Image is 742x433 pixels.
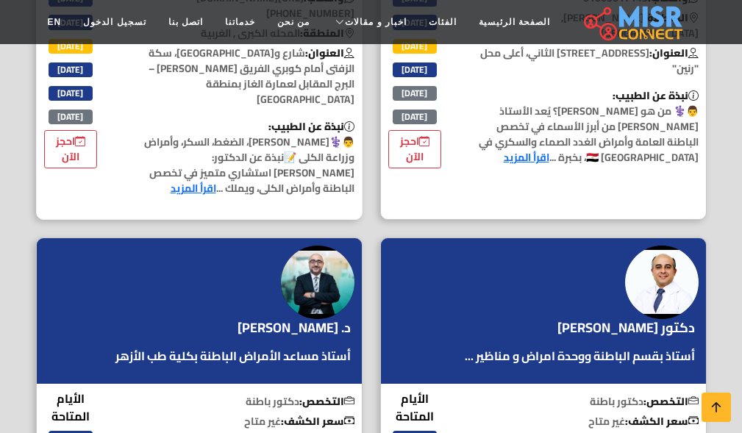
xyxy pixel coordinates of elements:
span: [DATE] [393,110,437,124]
a: خدماتنا [214,8,266,36]
p: دكتور باطنة [466,394,706,409]
b: التخصص: [643,392,699,411]
h4: د. [PERSON_NAME] [238,320,351,336]
a: احجز الآن [44,130,98,168]
span: اخبار و مقالات [345,15,407,29]
a: EN [37,8,73,36]
a: اتصل بنا [157,8,214,36]
span: [DATE] [49,110,93,124]
b: العنوان: [649,43,699,62]
a: أستاذ مساعد الأمراض الباطنة بكلية طب الأزهر [112,347,354,365]
span: [DATE] [393,62,437,77]
a: تسجيل الدخول [72,8,157,36]
span: [DATE] [393,39,437,54]
b: سعر الكشف: [281,412,354,431]
img: main.misr_connect [584,4,682,40]
a: دكتور [PERSON_NAME] [557,317,699,339]
p: غير متاح [122,414,362,429]
span: [DATE] [49,39,93,54]
a: من نحن [266,8,321,36]
p: 👨⚕️[PERSON_NAME]، الضغط، السكر، وأمراض وزراعة الكلى 📝نبذة عن الدكتور: [PERSON_NAME] استشاري متميز... [122,119,362,196]
b: التخصص: [299,392,354,411]
img: د. محمد البرعي [281,246,354,319]
a: اقرأ المزيد [171,179,216,198]
a: د. [PERSON_NAME] [238,317,354,339]
span: [DATE] [393,86,437,101]
h4: دكتور [PERSON_NAME] [557,320,695,336]
a: أستاذ بقسم الباطنة ووحدة امراض و مناظير ... [461,347,699,365]
a: اخبار و مقالات [321,8,418,36]
a: اقرأ المزيد [504,148,549,167]
p: 👨⚕️ من هو [PERSON_NAME]؟ يُعد الأستاذ [PERSON_NAME] من أبرز الأسماء في تخصص الباطنة العامة وأمراض... [466,88,706,165]
b: نبذة عن الطبيب: [268,117,354,136]
p: [STREET_ADDRESS] الثاني، أعلى محل "رنين" [466,46,706,76]
p: دكتور باطنة [122,394,362,409]
b: نبذة عن الطبيب: [613,86,699,105]
span: [DATE] [49,62,93,77]
a: احجز الآن [388,130,442,168]
a: الفئات [418,8,468,36]
img: دكتور هاني علي عبد الرحمن [625,246,699,319]
p: غير متاح [466,414,706,429]
b: سعر الكشف: [625,412,699,431]
a: الصفحة الرئيسية [468,8,561,36]
b: العنوان: [305,43,354,62]
span: [DATE] [49,86,93,101]
p: شارع و[GEOGRAPHIC_DATA]، سكة الزفتى أمام كوبري الفريق [PERSON_NAME] – البرج المقابل لعمارة الغاز ... [122,46,362,107]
